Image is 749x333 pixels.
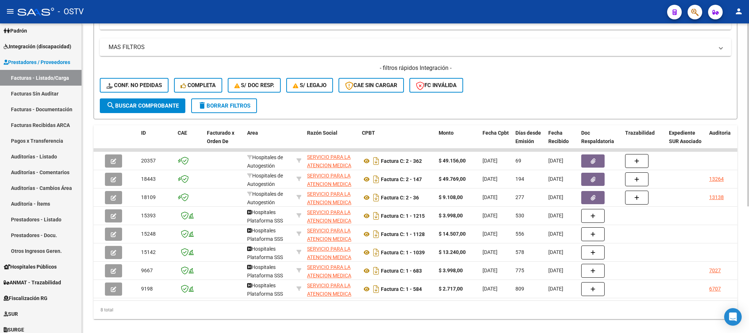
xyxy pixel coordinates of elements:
span: Monto [439,130,454,136]
datatable-header-cell: Razón Social [304,125,359,157]
span: 15393 [141,213,156,218]
span: Conf. no pedidas [106,82,162,89]
span: - OSTV [58,4,84,20]
strong: Factura C: 2 - 362 [381,158,422,164]
span: Fecha Recibido [548,130,569,144]
span: Hospitales Públicos [4,263,57,271]
i: Descargar documento [371,173,381,185]
span: 18109 [141,194,156,200]
span: [DATE] [483,267,498,273]
span: S/ legajo [293,82,326,89]
span: 18443 [141,176,156,182]
span: [DATE] [548,213,563,218]
mat-expansion-panel-header: MAS FILTROS [100,38,731,56]
span: Hospitales Plataforma SSS [247,209,283,224]
span: Area [247,130,258,136]
datatable-header-cell: Fecha Cpbt [480,125,512,157]
strong: $ 9.108,00 [439,194,463,200]
span: SERVICIO PARA LA ATENCION MEDICA DE LA COMUNIDAD DE IBARLUCEA [307,173,351,203]
strong: $ 13.240,00 [439,249,466,255]
datatable-header-cell: Expediente SUR Asociado [666,125,706,157]
span: Prestadores / Proveedores [4,58,70,66]
h4: - filtros rápidos Integración - [100,64,731,72]
span: ANMAT - Trazabilidad [4,278,61,287]
span: FC Inválida [416,82,457,89]
i: Descargar documento [371,192,381,203]
span: [DATE] [483,249,498,255]
span: Hospitales de Autogestión [247,173,283,187]
span: Hospitales Plataforma SSS [247,283,283,297]
span: SERVICIO PARA LA ATENCION MEDICA DE LA COMUNIDAD DE IBARLUCEA [307,264,351,295]
div: 13264 [709,175,724,183]
datatable-header-cell: Area [244,125,294,157]
button: FC Inválida [409,78,463,93]
span: [DATE] [548,194,563,200]
span: CAE SIN CARGAR [345,82,397,89]
strong: $ 49.156,00 [439,158,466,164]
strong: Factura C: 1 - 683 [381,268,422,274]
i: Descargar documento [371,228,381,240]
button: Borrar Filtros [191,98,257,113]
mat-icon: menu [6,7,15,16]
button: Completa [174,78,222,93]
strong: Factura C: 1 - 1215 [381,213,425,219]
span: [DATE] [548,267,563,273]
datatable-header-cell: Monto [436,125,480,157]
span: Trazabilidad [625,130,655,136]
datatable-header-cell: Doc Respaldatoria [578,125,622,157]
span: Integración (discapacidad) [4,42,71,50]
span: 578 [515,249,524,255]
datatable-header-cell: Auditoria [706,125,741,157]
span: [DATE] [548,158,563,164]
span: 15142 [141,249,156,255]
span: [DATE] [548,249,563,255]
div: 30703581796 [307,172,356,187]
div: 30703581796 [307,227,356,242]
span: Expediente SUR Asociado [669,130,701,144]
strong: Factura C: 1 - 1039 [381,250,425,255]
i: Descargar documento [371,210,381,222]
strong: Factura C: 2 - 147 [381,176,422,182]
span: SERVICIO PARA LA ATENCION MEDICA DE LA COMUNIDAD DE IBARLUCEA [307,246,351,277]
i: Descargar documento [371,265,381,277]
span: Doc Respaldatoria [581,130,614,144]
span: Fecha Cpbt [483,130,509,136]
span: [DATE] [483,231,498,237]
span: Hospitales Plataforma SSS [247,264,283,278]
datatable-header-cell: Facturado x Orden De [204,125,244,157]
div: 30703581796 [307,190,356,205]
span: SERVICIO PARA LA ATENCION MEDICA DE LA COMUNIDAD DE IBARLUCEA [307,228,351,258]
span: SERVICIO PARA LA ATENCION MEDICA DE LA COMUNIDAD DE IBARLUCEA [307,283,351,313]
button: Conf. no pedidas [100,78,169,93]
datatable-header-cell: CAE [175,125,204,157]
i: Descargar documento [371,247,381,258]
mat-icon: person [734,7,743,16]
span: Completa [181,82,216,89]
datatable-header-cell: Fecha Recibido [545,125,578,157]
span: Razón Social [307,130,337,136]
span: Hospitales de Autogestión [247,191,283,205]
button: Buscar Comprobante [100,98,185,113]
span: Hospitales Plataforma SSS [247,246,283,260]
span: 277 [515,194,524,200]
datatable-header-cell: Días desde Emisión [512,125,545,157]
span: 9198 [141,286,153,292]
div: Open Intercom Messenger [724,308,742,326]
div: 7027 [709,266,721,275]
span: [DATE] [483,286,498,292]
span: 809 [515,286,524,292]
span: 530 [515,213,524,218]
span: [DATE] [483,176,498,182]
i: Descargar documento [371,155,381,167]
span: Fiscalización RG [4,294,48,302]
span: 775 [515,267,524,273]
strong: $ 2.717,00 [439,286,463,292]
span: SERVICIO PARA LA ATENCION MEDICA DE LA COMUNIDAD DE IBARLUCEA [307,154,351,185]
datatable-header-cell: CPBT [359,125,436,157]
strong: $ 14.507,00 [439,231,466,237]
i: Descargar documento [371,283,381,295]
div: 8 total [94,301,737,319]
span: 9667 [141,267,153,273]
strong: Factura C: 1 - 584 [381,286,422,292]
strong: $ 3.998,00 [439,267,463,273]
